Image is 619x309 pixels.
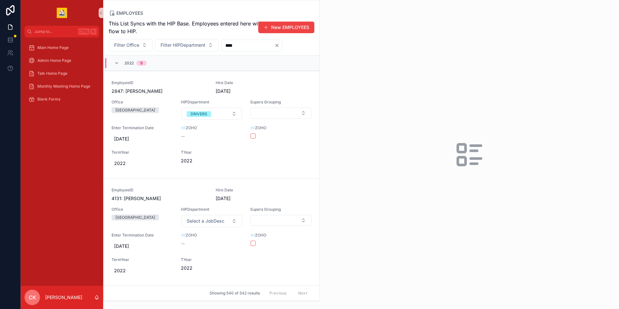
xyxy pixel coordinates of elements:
[29,294,36,301] span: CK
[181,207,242,212] span: HIPDepartment
[191,111,207,117] div: DRIVERS
[114,42,139,48] span: Filter Office
[216,195,277,202] span: [DATE]
[161,42,205,48] span: Filter HIPDepartment
[116,10,143,16] span: EMPLOYEES
[112,207,173,212] span: Office
[181,233,242,238] span: 📨ZOHO
[181,150,242,155] span: TYear
[37,71,67,76] span: Talk Home Page
[250,100,312,105] span: Supers Grouping
[274,43,282,48] button: Clear
[37,97,60,102] span: Blank Forms
[112,257,173,262] span: TermYear
[251,215,311,226] button: Select Button
[25,26,99,37] button: Jump to...CtrlK
[114,136,171,142] span: [DATE]
[25,93,99,105] a: Blank Forms
[25,55,99,66] a: Admin Home Page
[216,88,277,94] span: [DATE]
[112,88,208,94] span: 2847: [PERSON_NAME]
[25,42,99,53] a: Main Home Page
[34,29,75,34] span: Jump to...
[216,80,277,85] span: Hire Date
[250,233,312,238] span: 📨ZOHO
[181,125,242,130] span: 📨ZOHO
[114,267,171,274] span: 2022
[112,233,173,238] span: Enter Termination Date
[181,215,242,227] button: Select Button
[115,107,155,113] div: [GEOGRAPHIC_DATA]
[140,61,143,66] div: 9
[91,29,96,34] span: K
[112,100,173,105] span: Office
[181,108,242,120] button: Select Button
[181,257,242,262] span: TYear
[181,158,242,164] span: 2022
[181,240,185,247] span: --
[250,125,312,130] span: 📨ZOHO
[109,39,152,51] button: Select Button
[181,133,185,140] span: --
[109,10,143,16] a: EMPLOYEES
[251,108,311,119] button: Select Button
[124,61,134,66] span: 2022
[216,188,277,193] span: Hire Date
[210,291,260,296] span: Showing 540 of 542 results
[181,265,242,271] span: 2022
[155,39,219,51] button: Select Button
[104,71,319,178] a: EmployeeID2847: [PERSON_NAME]Hire Date[DATE]Office[GEOGRAPHIC_DATA]HIPDepartmentSelect ButtonSupe...
[112,195,208,202] span: 4131: [PERSON_NAME]
[112,125,173,130] span: Enter Termination Date
[37,45,69,50] span: Main Home Page
[37,84,90,89] span: Monthly Meeting Home Page
[187,218,224,224] span: Select a JobDesc
[25,81,99,92] a: Monthly Meeting Home Page
[258,22,314,33] button: New EMPLOYEES
[181,100,242,105] span: HIPDepartment
[114,243,171,249] span: [DATE]
[109,20,262,35] span: This List Syncs with the HIP Base. Employees entered here will flow to HIP.
[45,294,82,301] p: [PERSON_NAME]
[112,188,208,193] span: EmployeeID
[37,58,71,63] span: Admin Home Page
[112,80,208,85] span: EmployeeID
[57,8,67,18] img: App logo
[112,150,173,155] span: TermYear
[21,37,103,113] div: scrollable content
[115,215,155,220] div: [GEOGRAPHIC_DATA]
[78,28,90,35] span: Ctrl
[250,207,312,212] span: Supers Grouping
[25,68,99,79] a: Talk Home Page
[104,178,319,285] a: EmployeeID4131: [PERSON_NAME]Hire Date[DATE]Office[GEOGRAPHIC_DATA]HIPDepartmentSelect ButtonSupe...
[114,160,171,167] span: 2022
